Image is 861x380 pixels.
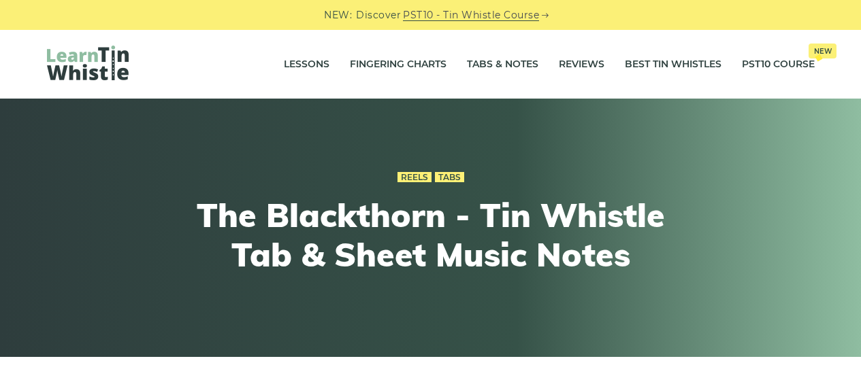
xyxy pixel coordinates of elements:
a: Fingering Charts [350,48,446,82]
a: Reviews [559,48,604,82]
a: Tabs & Notes [467,48,538,82]
span: New [809,44,836,58]
img: LearnTinWhistle.com [47,46,129,80]
a: PST10 CourseNew [742,48,815,82]
a: Reels [397,172,432,183]
a: Lessons [284,48,329,82]
a: Tabs [435,172,464,183]
a: Best Tin Whistles [625,48,721,82]
h1: The Blackthorn - Tin Whistle Tab & Sheet Music Notes [180,196,681,274]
